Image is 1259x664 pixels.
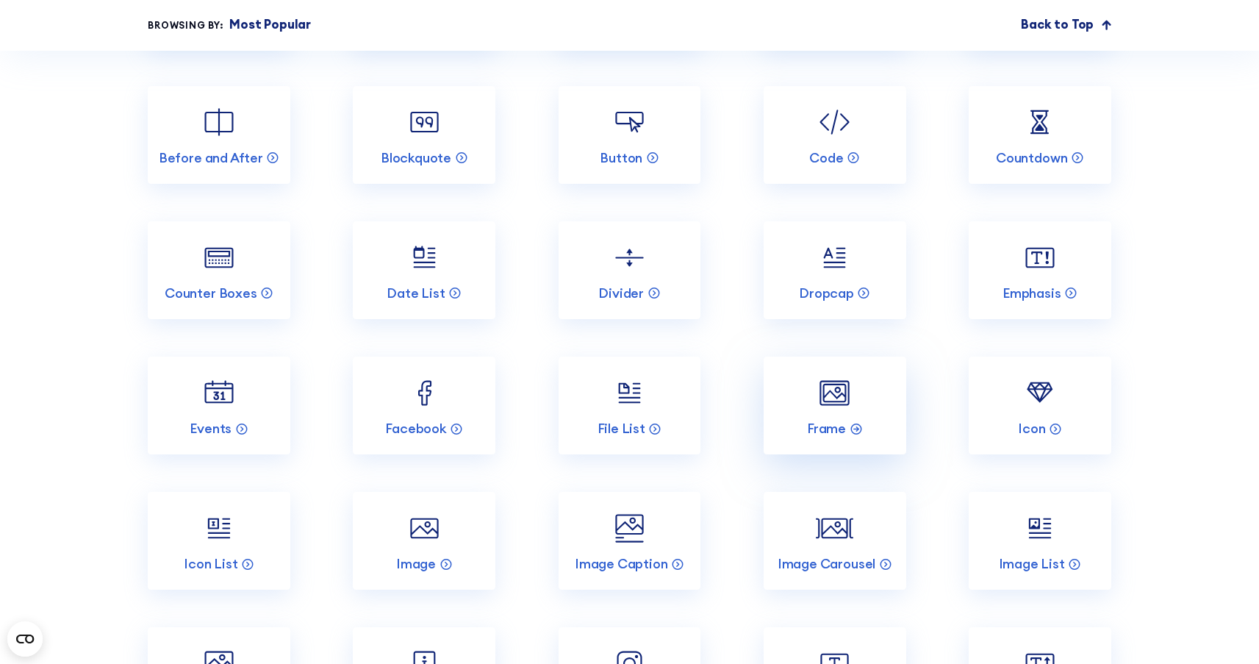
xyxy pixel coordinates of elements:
img: Blockquote [406,103,443,140]
p: Icon [1018,420,1045,437]
img: Divider [611,239,648,276]
p: Icon List [184,555,237,572]
p: Image [396,555,436,572]
img: Image Caption [611,510,648,547]
a: Counter Boxes [148,221,290,319]
img: Icon [1021,374,1058,412]
p: Emphasis [1002,285,1061,301]
a: Image List [969,492,1111,590]
a: Image Caption [559,492,701,590]
img: Counter Boxes [200,239,237,276]
p: Image Caption [575,555,668,572]
a: Image Carousel [764,492,906,590]
a: Frame [764,357,906,454]
img: Dropcap [816,239,853,276]
img: Icon List [200,510,237,547]
p: Back to Top [1021,15,1094,35]
a: Code [764,86,906,184]
iframe: Chat Widget [994,493,1259,664]
p: Counter Boxes [165,285,257,301]
img: Code [816,103,853,140]
a: Divider [559,221,701,319]
img: Events [200,374,237,412]
p: Most Popular [229,15,311,35]
img: Facebook [406,374,443,412]
p: Dropcap [799,285,854,301]
p: File List [598,420,645,437]
p: Events [190,420,232,437]
a: Icon [969,357,1111,454]
a: Events [148,357,290,454]
img: Image [406,510,443,547]
p: Button [600,149,642,166]
img: Countdown [1021,103,1058,140]
img: Date List [406,239,443,276]
img: File List [611,374,648,412]
a: Image [353,492,495,590]
a: Button [559,86,701,184]
a: File List [559,357,701,454]
img: Before and After [200,103,237,140]
p: Date List [387,285,445,301]
p: Facebook [385,420,447,437]
a: Countdown [969,86,1111,184]
a: Date List [353,221,495,319]
p: Blockquote [381,149,451,166]
a: Dropcap [764,221,906,319]
p: Divider [598,285,644,301]
p: Code [809,149,843,166]
a: Facebook [353,357,495,454]
a: Blockquote [353,86,495,184]
p: Before and After [159,149,263,166]
img: Emphasis [1021,239,1058,276]
a: Before and After [148,86,290,184]
button: Open CMP widget [7,621,43,657]
p: Frame [807,420,846,437]
div: Browsing by: [148,18,223,32]
img: Button [611,103,648,140]
a: Back to Top [1021,15,1111,35]
img: Frame [816,374,853,412]
img: Image Carousel [816,510,853,547]
a: Emphasis [969,221,1111,319]
p: Countdown [996,149,1067,166]
a: Icon List [148,492,290,590]
p: Image Carousel [778,555,875,572]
